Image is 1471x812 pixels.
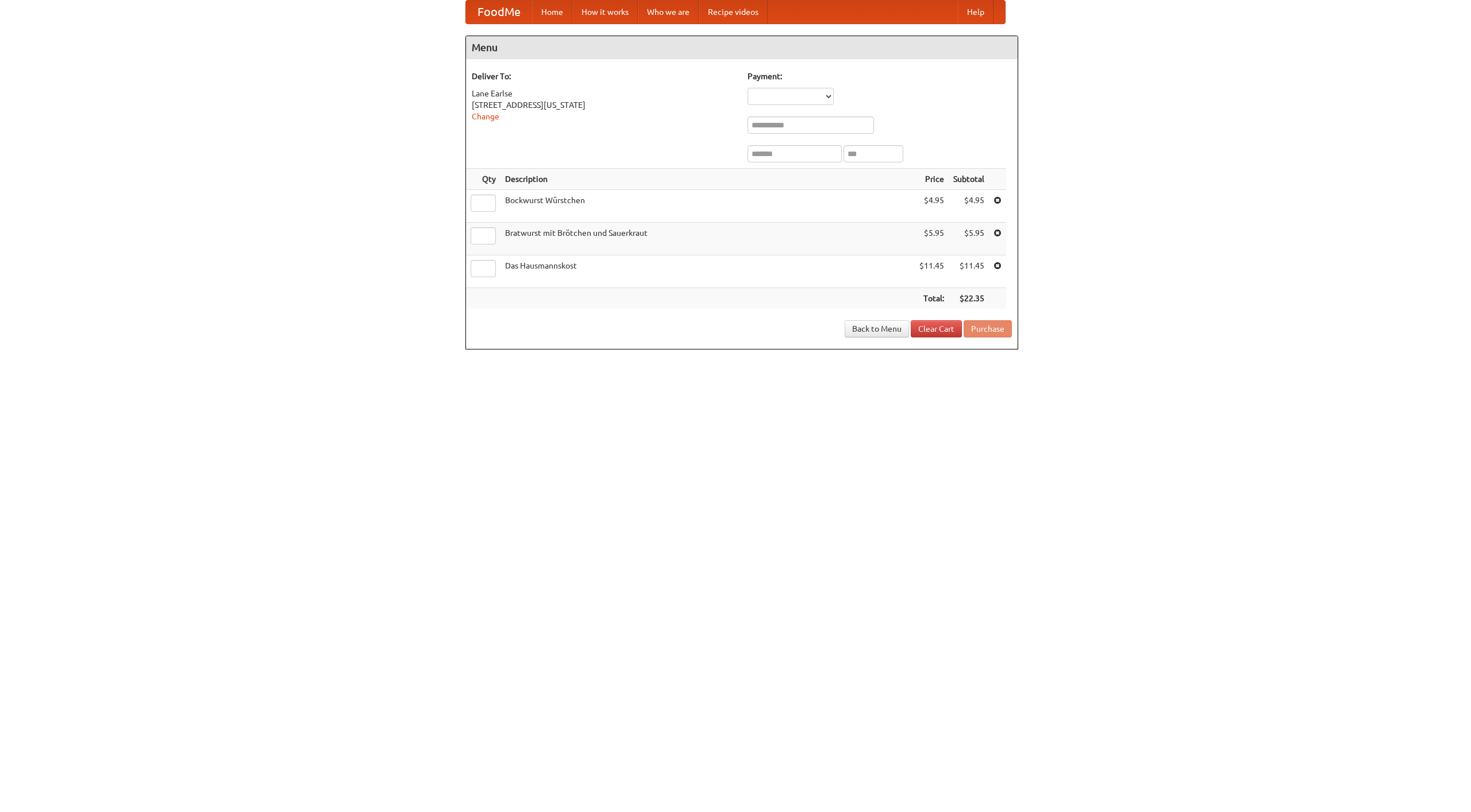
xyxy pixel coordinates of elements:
[949,223,989,255] td: $5.95
[472,71,736,82] h5: Deliver To:
[915,288,949,309] th: Total:
[964,320,1012,337] button: Purchase
[500,190,915,223] td: Bockwurst Würstchen
[466,1,532,24] a: FoodMe
[949,190,989,223] td: $4.95
[638,1,699,24] a: Who we are
[949,288,989,309] th: $22.35
[949,255,989,288] td: $11.45
[915,169,949,190] th: Price
[748,71,1012,82] h5: Payment:
[845,320,909,337] a: Back to Menu
[472,99,736,111] div: [STREET_ADDRESS][US_STATE]
[699,1,768,24] a: Recipe videos
[911,320,962,337] a: Clear Cart
[466,36,1018,59] h4: Menu
[466,169,500,190] th: Qty
[958,1,993,24] a: Help
[572,1,638,24] a: How it works
[500,223,915,255] td: Bratwurst mit Brötchen und Sauerkraut
[915,190,949,223] td: $4.95
[472,112,499,121] a: Change
[500,255,915,288] td: Das Hausmannskost
[500,169,915,190] th: Description
[949,169,989,190] th: Subtotal
[915,223,949,255] td: $5.95
[915,255,949,288] td: $11.45
[532,1,572,24] a: Home
[472,88,736,99] div: Lane Earlse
